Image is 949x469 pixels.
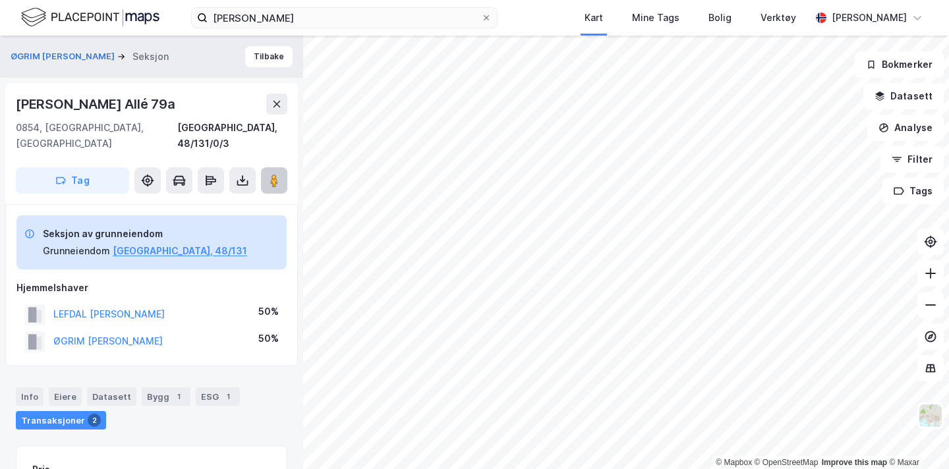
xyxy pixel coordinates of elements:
[43,226,247,242] div: Seksjon av grunneiendom
[16,411,106,429] div: Transaksjoner
[16,280,287,296] div: Hjemmelshaver
[880,146,944,173] button: Filter
[832,10,907,26] div: [PERSON_NAME]
[761,10,796,26] div: Verktøy
[755,458,819,467] a: OpenStreetMap
[918,403,943,428] img: Z
[11,50,117,63] button: ØGRIM [PERSON_NAME]
[208,8,481,28] input: Søk på adresse, matrikkel, gårdeiere, leietakere eller personer
[258,304,279,319] div: 50%
[258,331,279,346] div: 50%
[196,387,240,406] div: ESG
[855,51,944,78] button: Bokmerker
[16,387,43,406] div: Info
[822,458,887,467] a: Improve this map
[172,390,185,403] div: 1
[863,83,944,109] button: Datasett
[177,120,287,152] div: [GEOGRAPHIC_DATA], 48/131/0/3
[867,115,944,141] button: Analyse
[21,6,159,29] img: logo.f888ab2527a4732fd821a326f86c7f29.svg
[113,243,247,259] button: [GEOGRAPHIC_DATA], 48/131
[585,10,603,26] div: Kart
[221,390,235,403] div: 1
[43,243,110,259] div: Grunneiendom
[49,387,82,406] div: Eiere
[883,406,949,469] div: Kontrollprogram for chat
[88,414,101,427] div: 2
[87,387,136,406] div: Datasett
[883,406,949,469] iframe: Chat Widget
[16,94,178,115] div: [PERSON_NAME] Allé 79a
[16,167,129,194] button: Tag
[716,458,752,467] a: Mapbox
[632,10,679,26] div: Mine Tags
[16,120,177,152] div: 0854, [GEOGRAPHIC_DATA], [GEOGRAPHIC_DATA]
[142,387,190,406] div: Bygg
[708,10,732,26] div: Bolig
[245,46,293,67] button: Tilbake
[132,49,169,65] div: Seksjon
[882,178,944,204] button: Tags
